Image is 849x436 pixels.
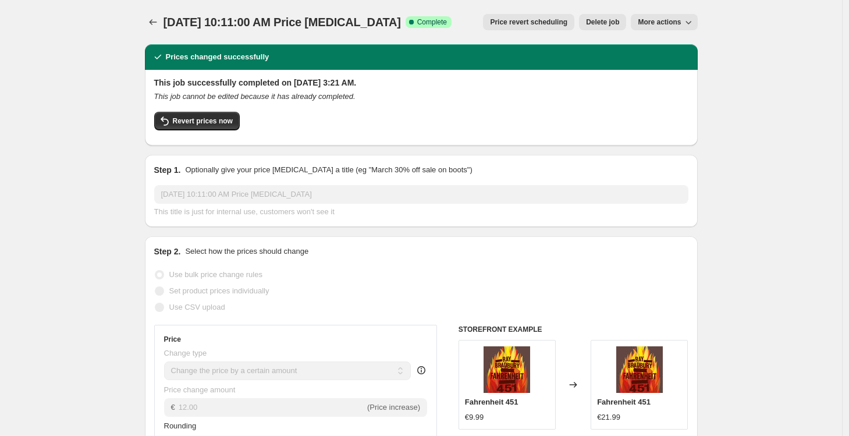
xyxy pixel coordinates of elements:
[145,14,161,30] button: Price change jobs
[367,403,420,412] span: (Price increase)
[169,303,225,311] span: Use CSV upload
[164,421,197,430] span: Rounding
[173,116,233,126] span: Revert prices now
[171,403,175,412] span: €
[164,16,401,29] span: [DATE] 10:11:00 AM Price [MEDICAL_DATA]
[490,17,567,27] span: Price revert scheduling
[459,325,688,334] h6: STOREFRONT EXAMPLE
[169,286,269,295] span: Set product prices individually
[154,92,356,101] i: This job cannot be edited because it has already completed.
[579,14,626,30] button: Delete job
[616,346,663,393] img: 9780006546061_80x.jpg
[154,77,688,88] h2: This job successfully completed on [DATE] 3:21 AM.
[154,207,335,216] span: This title is just for internal use, customers won't see it
[415,364,427,376] div: help
[179,398,365,417] input: -10.00
[638,17,681,27] span: More actions
[166,51,269,63] h2: Prices changed successfully
[185,246,308,257] p: Select how the prices should change
[586,17,619,27] span: Delete job
[164,385,236,394] span: Price change amount
[185,164,472,176] p: Optionally give your price [MEDICAL_DATA] a title (eg "March 30% off sale on boots")
[484,346,530,393] img: 9780006546061_80x.jpg
[154,246,181,257] h2: Step 2.
[483,14,574,30] button: Price revert scheduling
[154,185,688,204] input: 30% off holiday sale
[597,398,651,406] span: Fahrenheit 451
[597,412,620,423] div: €21.99
[164,349,207,357] span: Change type
[154,112,240,130] button: Revert prices now
[465,398,518,406] span: Fahrenheit 451
[169,270,262,279] span: Use bulk price change rules
[417,17,447,27] span: Complete
[164,335,181,344] h3: Price
[154,164,181,176] h2: Step 1.
[631,14,697,30] button: More actions
[465,412,484,423] div: €9.99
